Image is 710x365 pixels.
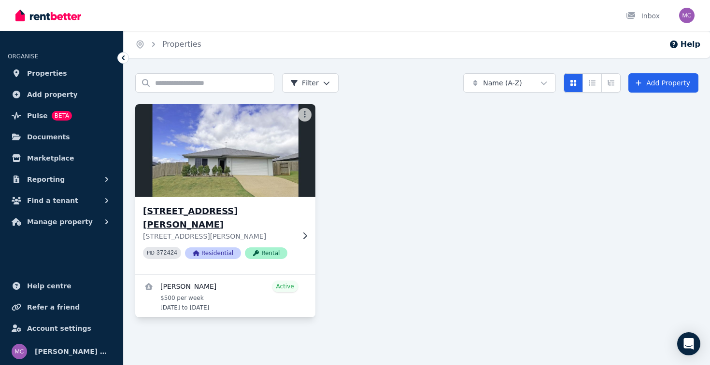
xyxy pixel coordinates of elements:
span: Properties [27,68,67,79]
span: Residential [185,247,241,259]
p: [STREET_ADDRESS][PERSON_NAME] [143,231,294,241]
span: Add property [27,89,78,100]
span: Help centre [27,280,71,292]
span: Rental [245,247,287,259]
div: View options [564,73,621,93]
button: Help [669,39,700,50]
code: 372424 [156,250,177,257]
a: Account settings [8,319,115,338]
a: Properties [162,40,201,49]
a: Marketplace [8,149,115,168]
a: Help centre [8,276,115,296]
button: Filter [282,73,339,93]
span: Documents [27,131,70,143]
img: Matt Campbell & Steven McDowall [12,344,27,359]
div: Open Intercom Messenger [677,332,700,355]
button: More options [298,108,312,122]
a: Add property [8,85,115,104]
a: PulseBETA [8,106,115,125]
nav: Breadcrumb [124,31,213,58]
button: Expanded list view [601,73,621,93]
img: Matt Campbell & Steven McDowall [679,8,695,23]
a: Refer a friend [8,297,115,317]
span: Find a tenant [27,195,78,206]
a: View details for Lynda Hopkins [135,275,315,317]
span: Reporting [27,174,65,185]
small: PID [147,250,155,256]
button: Card view [564,73,583,93]
button: Compact list view [582,73,602,93]
button: Manage property [8,212,115,231]
span: Name (A-Z) [483,78,522,88]
h3: [STREET_ADDRESS][PERSON_NAME] [143,204,294,231]
a: Add Property [628,73,698,93]
a: Properties [8,64,115,83]
button: Reporting [8,170,115,189]
div: Inbox [626,11,660,21]
span: Manage property [27,216,93,228]
img: 5 Ogilvie Court, Tolga [131,102,320,199]
button: Name (A-Z) [463,73,556,93]
button: Find a tenant [8,191,115,210]
span: [PERSON_NAME] & [PERSON_NAME] [35,346,112,357]
span: Filter [290,78,319,88]
a: 5 Ogilvie Court, Tolga[STREET_ADDRESS][PERSON_NAME][STREET_ADDRESS][PERSON_NAME]PID 372424Residen... [135,104,315,274]
span: BETA [52,111,72,121]
a: Documents [8,127,115,147]
span: Marketplace [27,152,74,164]
img: RentBetter [15,8,81,23]
span: Account settings [27,323,91,334]
span: Refer a friend [27,301,80,313]
span: Pulse [27,110,48,122]
span: ORGANISE [8,53,38,60]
